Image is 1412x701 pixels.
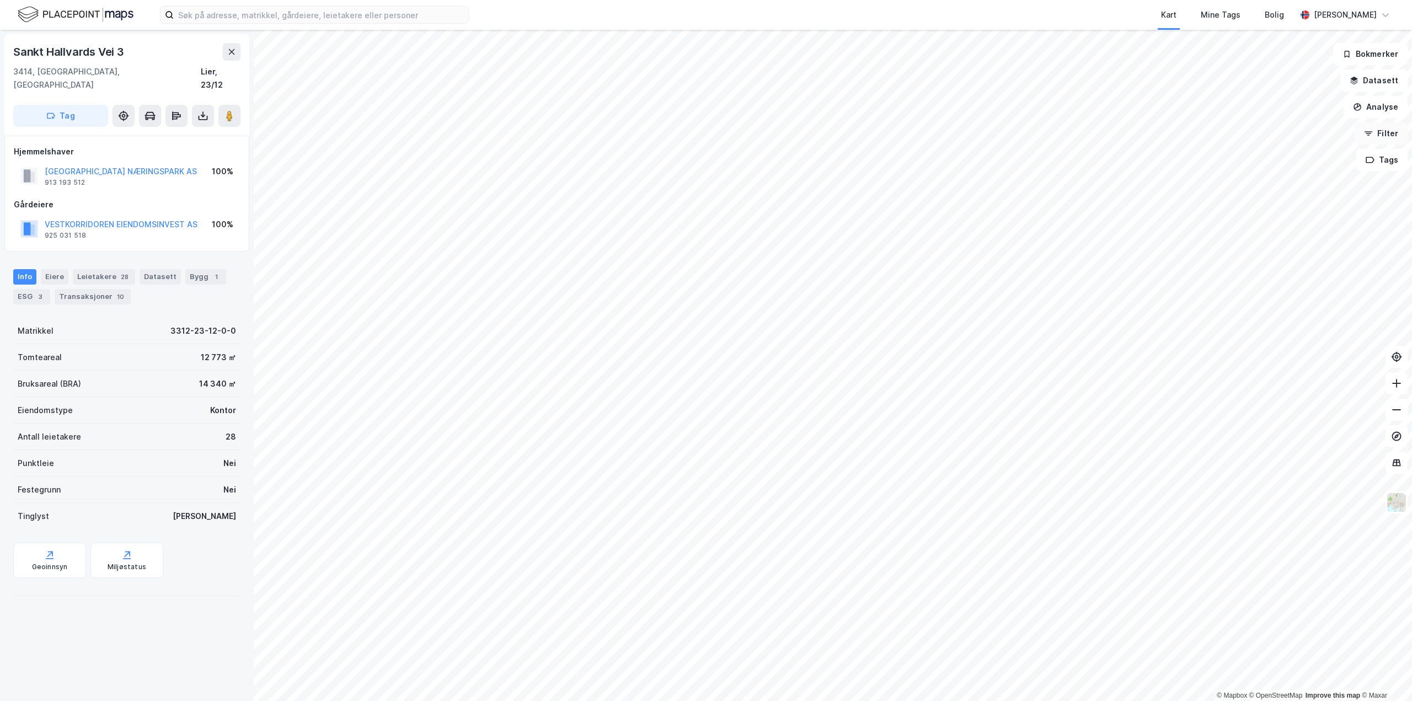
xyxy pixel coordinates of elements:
[18,457,54,470] div: Punktleie
[199,377,236,390] div: 14 340 ㎡
[212,165,233,178] div: 100%
[18,324,54,338] div: Matrikkel
[226,430,236,443] div: 28
[18,377,81,390] div: Bruksareal (BRA)
[201,351,236,364] div: 12 773 ㎡
[119,271,131,282] div: 28
[108,563,146,571] div: Miljøstatus
[45,178,85,187] div: 913 193 512
[41,269,68,285] div: Eiere
[174,7,468,23] input: Søk på adresse, matrikkel, gårdeiere, leietakere eller personer
[1344,96,1408,118] button: Analyse
[32,563,68,571] div: Geoinnsyn
[1340,69,1408,92] button: Datasett
[18,351,62,364] div: Tomteareal
[201,65,240,92] div: Lier, 23/12
[185,269,226,285] div: Bygg
[18,404,73,417] div: Eiendomstype
[73,269,135,285] div: Leietakere
[35,291,46,302] div: 3
[1306,692,1360,699] a: Improve this map
[1217,692,1247,699] a: Mapbox
[1357,648,1412,701] iframe: Chat Widget
[223,483,236,496] div: Nei
[14,198,240,211] div: Gårdeiere
[18,483,61,496] div: Festegrunn
[55,289,131,304] div: Transaksjoner
[18,430,81,443] div: Antall leietakere
[13,105,108,127] button: Tag
[211,271,222,282] div: 1
[13,43,126,61] div: Sankt Hallvards Vei 3
[1355,122,1408,145] button: Filter
[223,457,236,470] div: Nei
[18,510,49,523] div: Tinglyst
[1201,8,1240,22] div: Mine Tags
[140,269,181,285] div: Datasett
[13,269,36,285] div: Info
[210,404,236,417] div: Kontor
[212,218,233,231] div: 100%
[1357,648,1412,701] div: Kontrollprogram for chat
[1386,492,1407,513] img: Z
[1356,149,1408,171] button: Tags
[1314,8,1377,22] div: [PERSON_NAME]
[1249,692,1303,699] a: OpenStreetMap
[45,231,86,240] div: 925 031 518
[13,289,50,304] div: ESG
[170,324,236,338] div: 3312-23-12-0-0
[115,291,126,302] div: 10
[173,510,236,523] div: [PERSON_NAME]
[1333,43,1408,65] button: Bokmerker
[1265,8,1284,22] div: Bolig
[13,65,201,92] div: 3414, [GEOGRAPHIC_DATA], [GEOGRAPHIC_DATA]
[1161,8,1176,22] div: Kart
[14,145,240,158] div: Hjemmelshaver
[18,5,133,24] img: logo.f888ab2527a4732fd821a326f86c7f29.svg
